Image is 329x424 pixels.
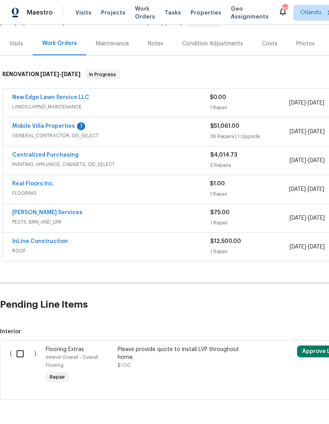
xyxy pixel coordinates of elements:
[118,346,256,361] div: Please provide quote to install LVP throughout home.
[289,99,324,107] span: -
[290,244,306,250] span: [DATE]
[12,181,54,187] a: Real Floors Inc.
[86,71,119,78] span: In Progress
[210,190,289,198] div: 1 Repair
[290,157,325,164] span: -
[12,239,68,244] a: InLine Construction
[12,152,79,158] a: Centralized Purchasing
[210,248,290,256] div: 1 Repair
[308,187,324,192] span: [DATE]
[296,40,315,48] div: Photos
[46,355,98,368] span: Interior Overall - Overall Flooring
[308,244,325,250] span: [DATE]
[164,10,181,15] span: Tasks
[210,161,290,169] div: 5 Repairs
[210,133,290,140] div: 36 Repairs | 1 Upgrade
[308,215,325,221] span: [DATE]
[290,214,325,222] span: -
[12,123,75,129] a: Mobile Villa Properties
[77,122,85,130] div: 1
[231,5,269,21] span: Geo Assignments
[12,161,210,168] span: PAINTING, APPLIANCE, CABINETS, OD_SELECT
[47,373,68,381] span: Repair
[12,218,210,226] span: PESTS, BRN_AND_LRR
[147,20,163,25] span: [DATE]
[262,40,277,48] div: Costs
[62,71,80,77] span: [DATE]
[12,95,89,100] a: New Edge Lawn Service LLC
[12,132,210,140] span: GENERAL_CONTRACTOR, OD_SELECT
[308,100,324,106] span: [DATE]
[210,219,290,227] div: 1 Repair
[191,9,221,17] span: Properties
[118,363,131,368] span: $1.00
[165,20,182,25] span: [DATE]
[135,5,155,21] span: Work Orders
[40,71,59,77] span: [DATE]
[289,185,324,193] span: -
[290,243,325,251] span: -
[12,210,82,215] a: [PERSON_NAME] Services
[42,39,77,47] div: Work Orders
[182,40,243,48] div: Condition Adjustments
[75,9,92,17] span: Visits
[300,9,322,17] span: Orlando
[96,40,129,48] div: Maintenance
[12,189,210,197] span: FLOORING
[308,129,325,134] span: [DATE]
[289,187,306,192] span: [DATE]
[9,40,23,48] div: Visits
[210,95,226,100] span: $0.00
[210,104,289,112] div: 1 Repair
[2,70,80,79] h6: RENOVATION
[290,158,306,163] span: [DATE]
[210,210,230,215] span: $75.00
[210,181,225,187] span: $1.00
[210,123,239,129] span: $51,061.00
[101,9,125,17] span: Projects
[116,20,221,25] span: Renovation
[46,347,84,352] span: Flooring Extras
[210,152,237,158] span: $4,014.73
[7,343,43,387] div: ( )
[148,40,163,48] div: Notes
[40,71,80,77] span: -
[12,247,210,255] span: ROOF
[147,20,182,25] span: -
[12,103,210,111] span: LANDSCAPING_MAINTENANCE
[210,239,241,244] span: $12,500.00
[290,129,306,134] span: [DATE]
[27,9,53,17] span: Maestro
[282,5,288,13] div: 50
[308,158,325,163] span: [DATE]
[289,100,306,106] span: [DATE]
[290,215,306,221] span: [DATE]
[290,128,325,136] span: -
